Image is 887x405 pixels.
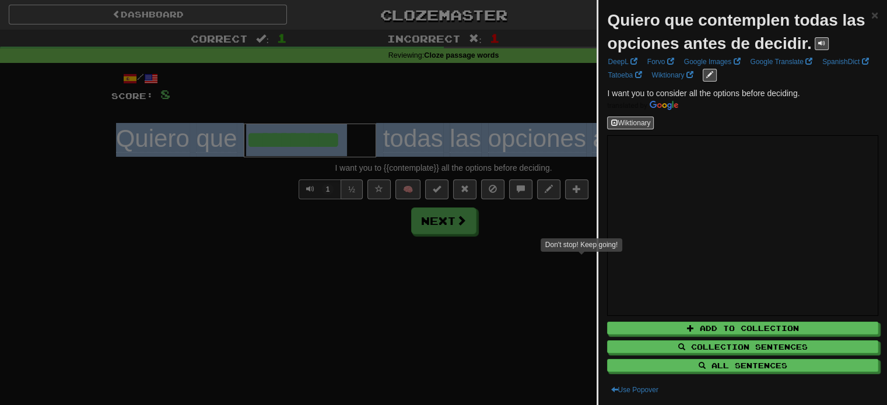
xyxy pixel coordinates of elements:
[604,55,640,68] a: DeepL
[607,11,865,52] strong: Quiero que contemplen todas las opciones antes de decidir.
[607,322,878,334] button: Add to Collection
[607,383,661,396] button: Use Popover
[607,359,878,372] button: All Sentences
[871,8,878,22] span: ×
[648,69,696,82] a: Wiktionary
[607,101,678,110] img: Color short
[604,69,645,82] a: Tatoeba
[607,340,878,353] button: Collection Sentences
[703,69,717,82] button: edit links
[644,55,678,68] a: Forvo
[607,117,654,129] button: Wiktionary
[746,55,816,68] a: Google Translate
[681,55,744,68] a: Google Images
[607,89,800,98] span: I want you to consider all the options before deciding.
[541,238,622,252] div: Don't stop! Keep going!
[819,55,872,68] a: SpanishDict
[871,9,878,21] button: Close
